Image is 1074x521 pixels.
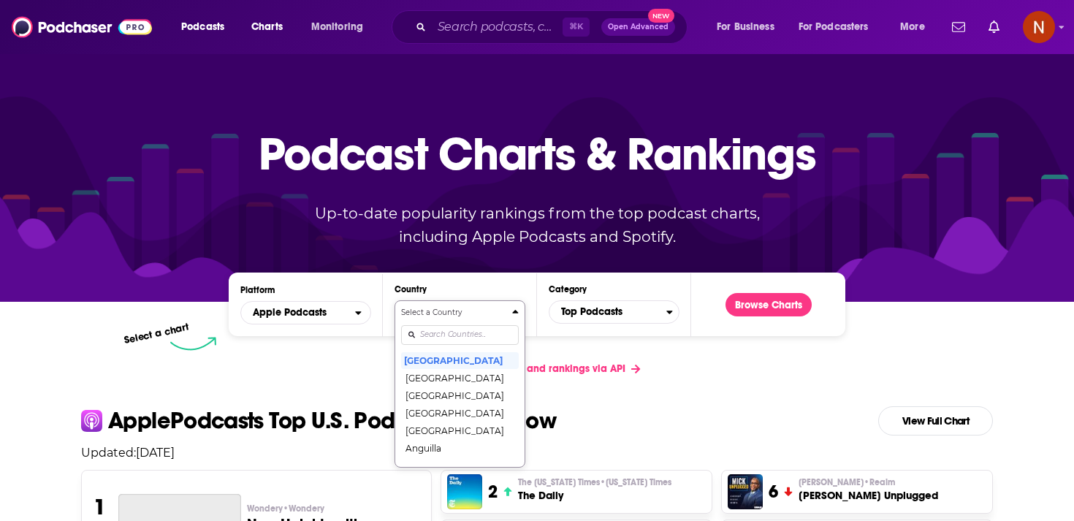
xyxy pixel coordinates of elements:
[518,476,671,503] a: The [US_STATE] Times•[US_STATE] TimesThe Daily
[253,308,327,318] span: Apple Podcasts
[433,362,625,375] span: Get podcast charts and rankings via API
[170,337,216,351] img: select arrow
[108,409,556,433] p: Apple Podcasts Top U.S. Podcasts Right Now
[311,17,363,37] span: Monitoring
[401,404,519,422] button: [GEOGRAPHIC_DATA]
[247,503,324,514] span: Wondery
[395,300,525,468] button: Countries
[549,300,679,324] button: Categories
[601,18,675,36] button: Open AdvancedNew
[864,477,895,487] span: • Realm
[983,15,1005,39] a: Show notifications dropdown
[251,17,283,37] span: Charts
[799,476,938,503] a: [PERSON_NAME]•Realm[PERSON_NAME] Unplugged
[717,17,774,37] span: For Business
[549,300,666,324] span: Top Podcasts
[799,17,869,37] span: For Podcasters
[81,410,102,431] img: apple Icon
[447,474,482,509] img: The Daily
[301,15,382,39] button: open menu
[401,325,519,345] input: Search Countries...
[488,481,498,503] h3: 2
[890,15,943,39] button: open menu
[900,17,925,37] span: More
[789,15,890,39] button: open menu
[799,476,938,488] p: Mick Hunt • Realm
[600,477,671,487] span: • [US_STATE] Times
[240,301,371,324] h2: Platforms
[94,494,106,520] h3: 1
[707,15,793,39] button: open menu
[181,17,224,37] span: Podcasts
[518,488,671,503] h3: The Daily
[728,474,763,509] img: Mick Unplugged
[69,446,1005,460] p: Updated: [DATE]
[401,309,506,316] h4: Select a Country
[286,202,788,248] p: Up-to-date popularity rankings from the top podcast charts, including Apple Podcasts and Spotify.
[946,15,971,39] a: Show notifications dropdown
[259,106,816,201] p: Podcast Charts & Rankings
[401,439,519,457] button: Anguilla
[878,406,993,436] a: View Full Chart
[401,422,519,439] button: [GEOGRAPHIC_DATA]
[1023,11,1055,43] span: Logged in as AdelNBM
[518,476,671,488] span: The [US_STATE] Times
[648,9,674,23] span: New
[799,488,938,503] h3: [PERSON_NAME] Unplugged
[247,503,420,514] p: Wondery • Wondery
[608,23,669,31] span: Open Advanced
[422,351,652,387] a: Get podcast charts and rankings via API
[240,301,371,324] button: open menu
[242,15,292,39] a: Charts
[518,476,671,488] p: The New York Times • New York Times
[432,15,563,39] input: Search podcasts, credits, & more...
[769,481,778,503] h3: 6
[563,18,590,37] span: ⌘ K
[1023,11,1055,43] img: User Profile
[283,503,324,514] span: • Wondery
[1023,11,1055,43] button: Show profile menu
[123,321,190,346] p: Select a chart
[401,387,519,404] button: [GEOGRAPHIC_DATA]
[171,15,243,39] button: open menu
[401,457,519,474] button: [GEOGRAPHIC_DATA]
[401,351,519,369] button: [GEOGRAPHIC_DATA]
[799,476,895,488] span: [PERSON_NAME]
[405,10,701,44] div: Search podcasts, credits, & more...
[12,13,152,41] img: Podchaser - Follow, Share and Rate Podcasts
[401,369,519,387] button: [GEOGRAPHIC_DATA]
[725,293,812,316] button: Browse Charts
